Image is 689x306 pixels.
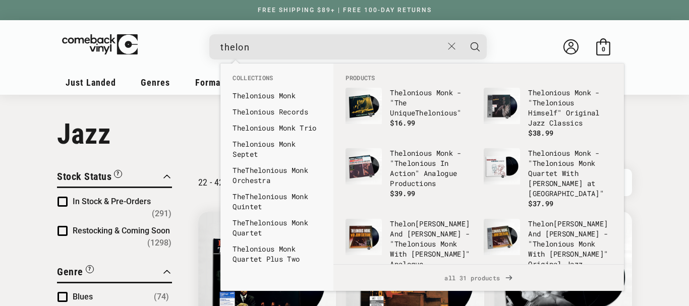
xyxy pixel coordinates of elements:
[73,197,151,206] span: In Stock & Pre-Orders
[415,108,440,117] b: Thelon
[533,98,558,107] b: Thelon
[57,117,632,151] h1: Jazz
[233,139,321,159] a: Thelonious Monk Septet
[73,226,170,235] span: Restocking & Coming Soon
[340,143,479,204] li: products: Thelonious Monk - "Thelonious In Action" Analogue Productions
[233,192,321,212] a: TheThelonious Monk Quintet
[233,244,258,254] b: Thelon
[340,74,617,83] li: Products
[333,64,624,265] div: Products
[227,215,326,241] li: collections: The Thelonious Monk Quartet
[233,107,258,116] b: Thelon
[57,264,94,282] button: Filter by Genre
[528,88,553,97] b: Thelon
[245,218,270,227] b: Thelon
[528,128,553,138] span: $38.99
[227,189,326,215] li: collections: The Thelonious Monk Quintet
[346,88,382,124] img: Thelonious Monk - "The Unique Thelonious"
[463,34,488,59] button: Search
[209,34,487,59] div: Search
[195,77,228,88] span: Formats
[227,136,326,162] li: collections: Thelonious Monk Septet
[227,88,326,104] li: collections: Thelonious Monk
[390,189,415,198] span: $39.99
[57,169,122,187] button: Filter by Stock Status
[245,165,270,175] b: Thelon
[152,208,171,220] span: Number of products: (291)
[233,91,258,100] b: Thelon
[198,177,290,188] p: 22 - 42 of 1589 products
[484,148,612,209] a: Thelonious Monk - "Thelonious Monk Quartet With John Coltrane at Carnegie Hall" Thelonious Monk -...
[346,88,474,136] a: Thelonious Monk - "The Unique Thelonious" Thelonious Monk - "The UniqueThelonious" $16.99
[233,107,321,117] a: Thelonious Records
[390,88,415,97] b: Thelon
[340,83,479,141] li: products: Thelonious Monk - "The Unique Thelonious"
[340,214,479,294] li: products: Thelonious Monk And John Coltrane - "Thelonious Monk With John Coltrane" Analogue Produ...
[394,158,420,168] b: Thelon
[57,266,83,278] span: Genre
[333,265,624,291] a: all 31 products
[227,104,326,120] li: collections: Thelonious Records
[346,148,382,185] img: Thelonious Monk - "Thelonious In Action" Analogue Productions
[233,139,258,149] b: Thelon
[233,123,258,133] b: Thelon
[227,162,326,189] li: collections: The Thelonious Monk Orchestra
[346,148,474,199] a: Thelonious Monk - "Thelonious In Action" Analogue Productions Thelonious Monk - "Thelonious In Ac...
[346,219,382,255] img: Thelonious Monk And John Coltrane - "Thelonious Monk With John Coltrane" Analogue Productions
[390,118,415,128] span: $16.99
[390,148,415,158] b: Thelon
[528,219,612,279] p: [PERSON_NAME] And [PERSON_NAME] - " ious Monk With [PERSON_NAME]" Original Jazz Classics
[528,199,553,208] span: $37.99
[479,83,617,143] li: products: Thelonious Monk - "Thelonious Himself" Original Jazz Classics
[390,219,415,228] b: Thelon
[390,88,474,118] p: ious Monk - "The Unique ious"
[233,123,321,133] a: Thelonious Monk Trio
[233,165,321,186] a: TheThelonious Monk Orchestra
[484,148,520,185] img: Thelonious Monk - "Thelonious Monk Quartet With John Coltrane at Carnegie Hall"
[528,88,612,128] p: ious Monk - " ious Himself" Original Jazz Classics
[602,45,605,53] span: 0
[528,148,612,199] p: ious Monk - " ious Monk Quartet With [PERSON_NAME] at [GEOGRAPHIC_DATA]"
[390,148,474,189] p: ious Monk - " ious In Action" Analogue Productions
[333,264,624,291] div: View All
[443,35,462,57] button: Close
[245,192,270,201] b: Thelon
[141,77,170,88] span: Genres
[227,241,326,267] li: collections: Thelonious Monk Quartet Plus Two
[484,219,520,255] img: Thelonious Monk And John Coltrane - "Thelonious Monk With John Coltrane" Original Jazz Classics
[394,239,420,249] b: Thelon
[220,37,443,57] input: When autocomplete results are available use up and down arrows to review and enter to select
[66,77,116,88] span: Just Landed
[528,148,553,158] b: Thelon
[484,219,612,289] a: Thelonious Monk And John Coltrane - "Thelonious Monk With John Coltrane" Original Jazz Classics T...
[479,143,617,214] li: products: Thelonious Monk - "Thelonious Monk Quartet With John Coltrane at Carnegie Hall"
[220,64,333,272] div: Collections
[73,292,93,301] span: Blues
[484,88,612,138] a: Thelonious Monk - "Thelonious Himself" Original Jazz Classics Thelonious Monk - "Thelonious Himse...
[390,219,474,279] p: [PERSON_NAME] And [PERSON_NAME] - " ious Monk With [PERSON_NAME]" Analogue Productions
[227,120,326,136] li: collections: Thelonious Monk Trio
[479,214,617,294] li: products: Thelonious Monk And John Coltrane - "Thelonious Monk With John Coltrane" Original Jazz ...
[154,291,169,303] span: Number of products: (74)
[528,219,553,228] b: Thelon
[233,244,321,264] a: Thelonious Monk Quartet Plus Two
[341,265,616,291] span: all 31 products
[233,91,321,101] a: Thelonious Monk
[147,237,171,249] span: Number of products: (1298)
[484,88,520,124] img: Thelonious Monk - "Thelonious Himself" Original Jazz Classics
[57,170,111,182] span: Stock Status
[533,158,558,168] b: Thelon
[533,239,558,249] b: Thelon
[233,218,321,238] a: TheThelonious Monk Quartet
[248,7,442,14] a: FREE SHIPPING $89+ | FREE 100-DAY RETURNS
[227,74,326,88] li: Collections
[346,219,474,289] a: Thelonious Monk And John Coltrane - "Thelonious Monk With John Coltrane" Analogue Productions The...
